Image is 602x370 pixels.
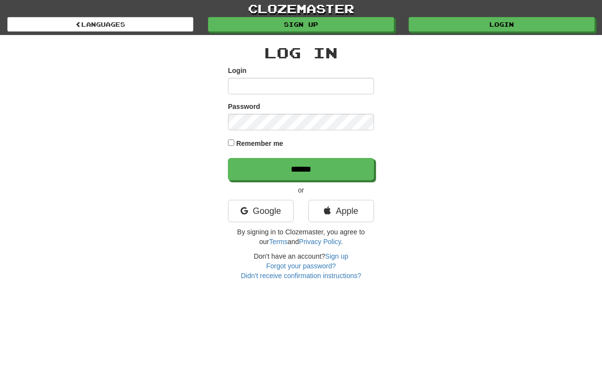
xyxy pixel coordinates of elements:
[228,45,374,61] h2: Log In
[7,17,193,32] a: Languages
[228,102,260,111] label: Password
[299,238,341,246] a: Privacy Policy
[409,17,595,32] a: Login
[269,238,287,246] a: Terms
[241,272,361,280] a: Didn't receive confirmation instructions?
[236,139,283,148] label: Remember me
[228,66,246,75] label: Login
[208,17,394,32] a: Sign up
[228,200,294,222] a: Google
[308,200,374,222] a: Apple
[228,185,374,195] p: or
[325,252,348,260] a: Sign up
[266,262,336,270] a: Forgot your password?
[228,251,374,281] div: Don't have an account?
[228,227,374,247] p: By signing in to Clozemaster, you agree to our and .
